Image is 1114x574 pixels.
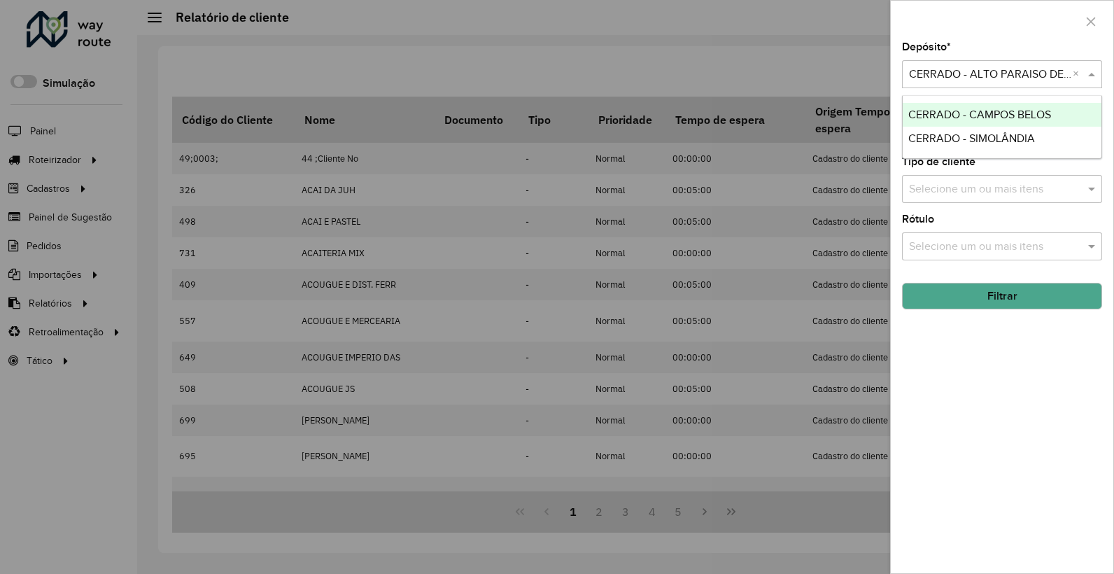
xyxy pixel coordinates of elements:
[902,211,934,227] label: Rótulo
[902,283,1102,309] button: Filtrar
[1073,66,1085,83] span: Clear all
[902,153,975,170] label: Tipo de cliente
[908,132,1035,144] span: CERRADO - SIMOLÂNDIA
[908,108,1051,120] span: CERRADO - CAMPOS BELOS
[902,38,951,55] label: Depósito
[902,95,1102,159] ng-dropdown-panel: Options list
